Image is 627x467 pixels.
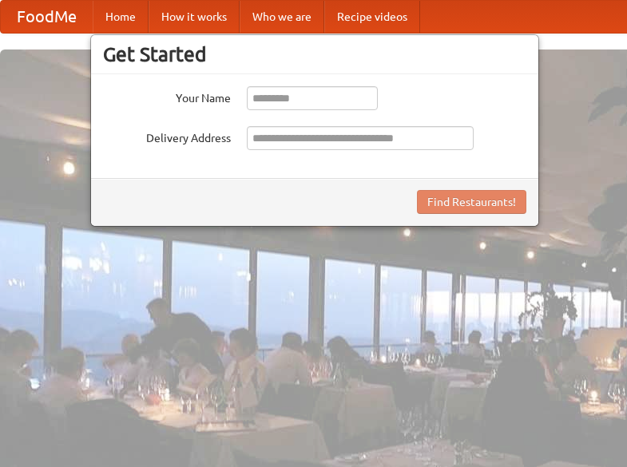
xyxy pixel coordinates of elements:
[240,1,324,33] a: Who we are
[93,1,149,33] a: Home
[103,42,526,66] h3: Get Started
[417,190,526,214] button: Find Restaurants!
[103,86,231,106] label: Your Name
[1,1,93,33] a: FoodMe
[324,1,420,33] a: Recipe videos
[103,126,231,146] label: Delivery Address
[149,1,240,33] a: How it works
